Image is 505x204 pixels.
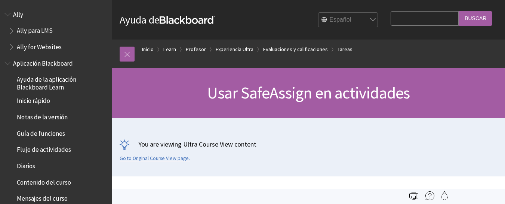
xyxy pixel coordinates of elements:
span: Mensajes del curso [17,192,68,203]
span: Notas de la versión [17,111,68,121]
span: Flujo de actividades [17,144,71,154]
a: Tareas [338,45,352,54]
a: Profesor [186,45,206,54]
span: Ayuda de la aplicación Blackboard Learn [17,73,107,91]
img: Print [409,191,418,200]
strong: Blackboard [160,16,215,24]
span: Ally for Websites [17,41,62,51]
img: Follow this page [440,191,449,200]
a: Inicio [142,45,154,54]
span: Inicio rápido [17,95,50,105]
select: Site Language Selector [318,13,378,28]
a: Experiencia Ultra [216,45,253,54]
p: You are viewing Ultra Course View content [120,139,498,149]
span: Ally para LMS [17,25,53,35]
span: Diarios [17,160,35,170]
span: Aplicación Blackboard [13,57,73,67]
a: Learn [163,45,176,54]
a: Ayuda deBlackboard [120,13,215,26]
span: Ally [13,8,23,18]
span: Guía de funciones [17,127,65,137]
img: More help [425,191,434,200]
nav: Book outline for Anthology Ally Help [4,8,108,53]
a: Evaluaciones y calificaciones [263,45,328,54]
a: Go to Original Course View page. [120,155,190,162]
input: Buscar [459,11,492,26]
span: Usar SafeAssign en actividades [207,82,410,103]
span: Contenido del curso [17,176,71,186]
